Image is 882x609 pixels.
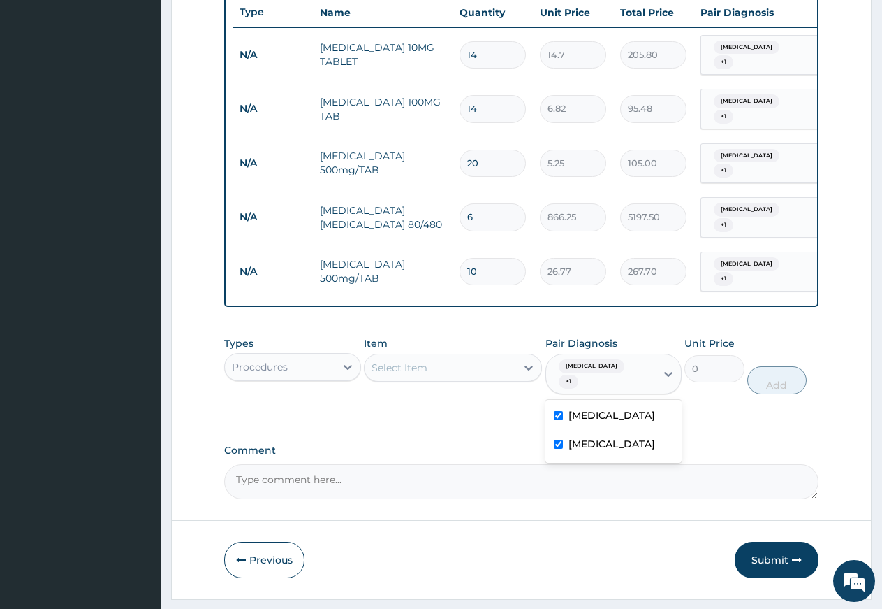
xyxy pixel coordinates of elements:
td: N/A [233,259,313,285]
div: Procedures [232,360,288,374]
label: Types [224,338,253,350]
div: Select Item [372,361,427,375]
button: Add [747,366,807,394]
td: N/A [233,150,313,176]
span: [MEDICAL_DATA] [714,203,779,217]
span: + 1 [714,55,733,69]
span: + 1 [714,218,733,232]
span: [MEDICAL_DATA] [559,359,624,373]
td: [MEDICAL_DATA] 100MG TAB [313,88,453,130]
span: [MEDICAL_DATA] [714,149,779,163]
td: N/A [233,204,313,230]
span: + 1 [714,164,733,178]
label: Item [364,336,388,350]
div: Minimize live chat window [229,7,263,41]
span: + 1 [559,375,578,389]
label: Pair Diagnosis [545,336,617,350]
label: Comment [224,445,818,457]
label: [MEDICAL_DATA] [568,437,655,451]
span: + 1 [714,110,733,124]
span: [MEDICAL_DATA] [714,257,779,271]
td: [MEDICAL_DATA] 10MG TABLET [313,34,453,76]
td: [MEDICAL_DATA] 500mg/TAB [313,250,453,292]
span: [MEDICAL_DATA] [714,41,779,55]
label: Unit Price [684,336,735,350]
label: [MEDICAL_DATA] [568,408,655,422]
td: [MEDICAL_DATA] 500mg/TAB [313,142,453,184]
button: Previous [224,542,304,578]
span: + 1 [714,272,733,286]
textarea: Type your message and hit 'Enter' [7,382,266,431]
div: Chat with us now [73,78,235,96]
img: d_794563401_company_1708531726252_794563401 [26,70,57,105]
button: Submit [735,542,818,578]
td: N/A [233,42,313,68]
span: [MEDICAL_DATA] [714,94,779,108]
td: N/A [233,96,313,122]
td: [MEDICAL_DATA] [MEDICAL_DATA] 80/480 [313,196,453,238]
span: We're online! [81,176,193,317]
